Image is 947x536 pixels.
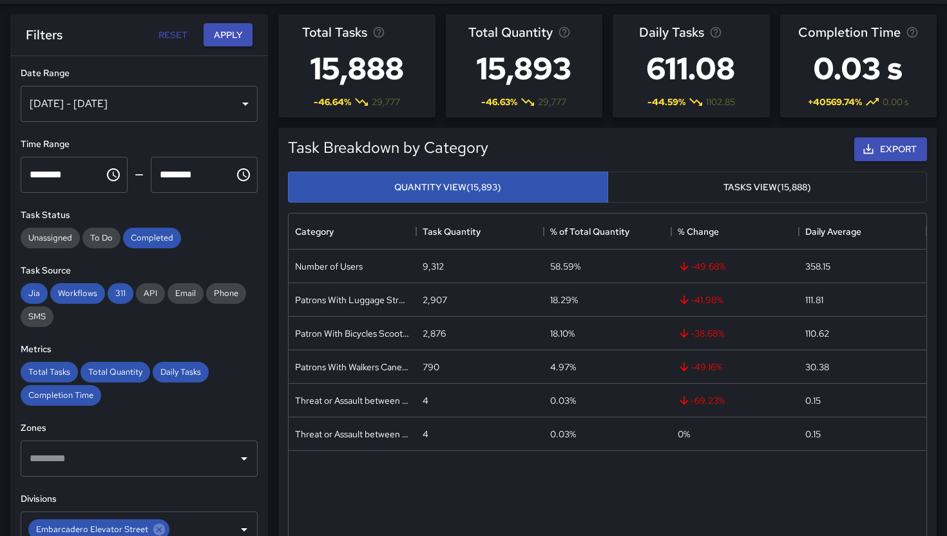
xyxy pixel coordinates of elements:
button: Export [854,137,927,161]
span: -46.63 % [481,95,517,108]
div: 2,876 [423,327,446,340]
div: 0.15 [805,394,821,407]
svg: Average time taken to complete tasks in the selected period, compared to the previous period. [906,26,919,39]
div: Completion Time [21,385,101,406]
div: 30.38 [805,361,829,373]
div: Patron With Bicycles Scooters Electric Scooters [295,327,410,340]
div: Total Quantity [81,362,150,382]
div: 4 [423,394,428,407]
div: Workflows [50,283,105,304]
div: Patrons With Walkers Canes Wheelchair [295,361,410,373]
div: 0.03% [550,394,576,407]
h6: Zones [21,421,258,435]
h3: 15,888 [302,43,412,94]
h5: Task Breakdown by Category [288,137,488,158]
div: SMS [21,306,53,327]
span: Phone [206,288,246,299]
span: 29,777 [538,95,566,108]
div: Patrons With Luggage Stroller Carts Wagons [295,293,410,306]
span: -38.68 % [678,327,724,340]
div: % Change [678,213,719,250]
svg: Total task quantity in the selected period, compared to the previous period. [558,26,571,39]
span: Jia [21,288,48,299]
span: Completion Time [798,22,901,43]
span: Unassigned [21,232,80,243]
div: % of Total Quantity [550,213,629,250]
span: Email [167,288,204,299]
div: Jia [21,283,48,304]
h3: 611.08 [639,43,743,94]
div: 9,312 [423,260,444,273]
button: Reset [152,23,193,47]
div: 0.15 [805,428,821,441]
div: Category [295,213,334,250]
div: 58.59% [550,260,580,273]
span: -69.23 % [678,394,725,407]
div: % Change [671,213,799,250]
h6: Time Range [21,137,258,152]
span: Total Tasks [302,22,367,43]
span: -49.16 % [678,361,722,373]
h6: Filters [26,25,62,45]
span: Completed [123,232,181,243]
span: SMS [21,311,53,322]
div: 4 [423,428,428,441]
div: Threat or Assault between Patron and Attendant - BART PD Contacted [295,428,410,441]
div: Total Tasks [21,362,78,382]
span: Daily Tasks [639,22,704,43]
span: Total Quantity [81,366,150,377]
div: 18.10% [550,327,575,340]
div: 4.97% [550,361,576,373]
button: Choose time, selected time is 11:59 PM [231,162,256,188]
div: Phone [206,283,246,304]
h6: Task Status [21,208,258,223]
button: Quantity View(15,893) [288,172,608,203]
button: Choose time, selected time is 12:00 AM [100,162,126,188]
div: [DATE] - [DATE] [21,86,258,122]
h6: Metrics [21,342,258,357]
span: -44.59 % [647,95,685,108]
div: Number of Users [295,260,363,273]
span: 0.00 s [883,95,908,108]
span: Completion Time [21,390,101,401]
h6: Date Range [21,66,258,81]
svg: Average number of tasks per day in the selected period, compared to the previous period. [709,26,722,39]
span: 0 % [678,428,690,441]
svg: Total number of tasks in the selected period, compared to the previous period. [372,26,385,39]
div: To Do [82,228,120,248]
div: Daily Average [799,213,926,250]
button: Apply [204,23,253,47]
span: 29,777 [372,95,400,108]
button: Tasks View(15,888) [607,172,928,203]
div: Task Quantity [416,213,544,250]
div: 2,907 [423,293,447,306]
h3: 15,893 [468,43,579,94]
div: Task Quantity [423,213,481,250]
div: Email [167,283,204,304]
span: Daily Tasks [153,366,209,377]
div: 358.15 [805,260,830,273]
span: API [136,288,165,299]
span: 1102.85 [706,95,735,108]
h3: 0.03 s [798,43,919,94]
span: -46.64 % [314,95,351,108]
div: Daily Average [805,213,861,250]
button: Open [235,450,253,468]
span: Total Tasks [21,366,78,377]
h6: Task Source [21,264,258,278]
div: Unassigned [21,228,80,248]
div: 311 [108,283,133,304]
div: 790 [423,361,439,373]
div: Threat or Assault between Patron and Patron - BART PD Contacted [295,394,410,407]
div: 18.29% [550,293,578,306]
span: -41.98 % [678,293,723,306]
span: Workflows [50,288,105,299]
div: 111.81 [805,293,823,306]
span: Total Quantity [468,22,553,43]
div: API [136,283,165,304]
span: + 40569.74 % [808,95,862,108]
span: 311 [108,288,133,299]
div: % of Total Quantity [544,213,671,250]
div: 0.03% [550,428,576,441]
div: Category [289,213,416,250]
